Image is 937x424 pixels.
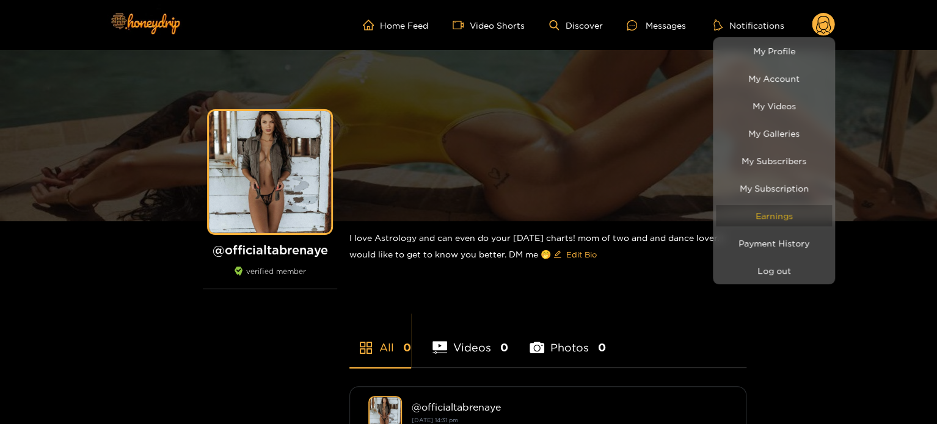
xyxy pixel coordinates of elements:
a: My Videos [716,95,832,117]
a: My Subscribers [716,150,832,171]
button: Log out [716,260,832,281]
a: Earnings [716,205,832,226]
a: My Account [716,68,832,89]
a: My Profile [716,40,832,62]
a: Payment History [716,232,832,254]
a: My Galleries [716,123,832,144]
a: My Subscription [716,178,832,199]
